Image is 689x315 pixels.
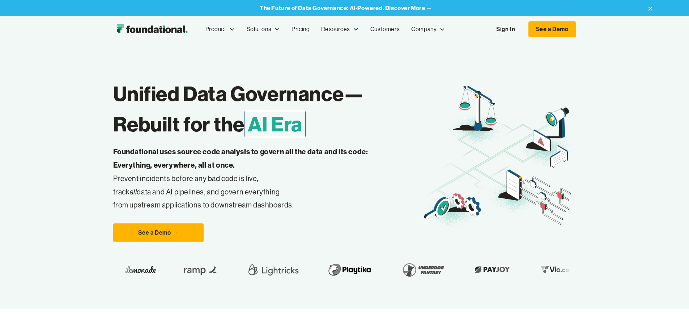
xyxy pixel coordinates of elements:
div: Solutions [241,17,286,41]
a: See a Demo [528,21,576,37]
div: Company [405,17,451,41]
div: Product [200,17,241,41]
div: Company [411,25,437,34]
a: The Future of Data Governance: AI-Powered. Discover More → [260,5,432,12]
img: Lemonade [124,264,156,275]
img: Vio.com [536,264,578,275]
iframe: Chat Widget [559,231,689,315]
a: Sign In [489,22,522,37]
img: Lightricks [245,260,300,280]
img: Foundational Logo [113,22,191,37]
strong: The Future of Data Governance: AI-Powered. Discover More → [260,4,432,12]
strong: Foundational uses source code analysis to govern all the data and its code: Everything, everywher... [113,147,368,169]
span: AI Era [244,111,306,137]
a: Customers [365,17,405,41]
div: Resources [315,17,364,41]
p: Prevent incidents before any bad code is live, track data and AI pipelines, and govern everything... [113,145,391,212]
em: all [130,187,137,196]
div: Solutions [247,25,271,34]
img: Underdog Fantasy [398,260,447,280]
a: home [113,22,191,37]
div: Product [205,25,226,34]
img: Payjoy [471,264,513,275]
div: Resources [321,25,350,34]
h1: Unified Data Governance— Rebuilt for the [113,79,422,139]
a: See a Demo → [113,223,204,242]
a: Pricing [286,17,315,41]
img: Ramp [179,260,222,280]
img: Playtika [323,260,375,280]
